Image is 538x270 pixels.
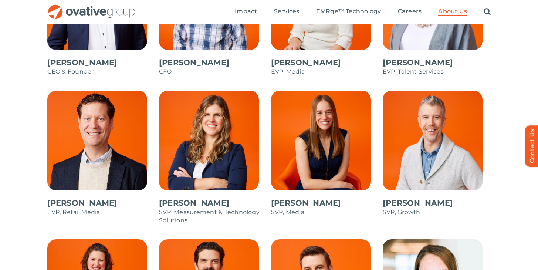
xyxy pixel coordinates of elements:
[274,8,300,16] a: Services
[47,4,136,11] a: OG_Full_horizontal_RGB
[316,8,381,15] span: EMRge™ Technology
[235,8,257,15] span: Impact
[274,8,300,15] span: Services
[438,8,467,15] span: About Us
[438,8,467,16] a: About Us
[484,8,491,16] a: Search
[398,8,422,16] a: Careers
[398,8,422,15] span: Careers
[316,8,381,16] a: EMRge™ Technology
[235,8,257,16] a: Impact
